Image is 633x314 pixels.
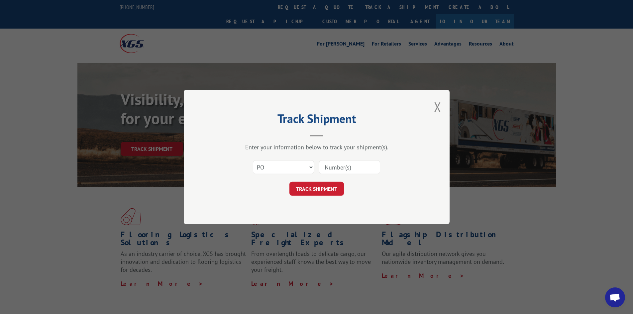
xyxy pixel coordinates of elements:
div: Open chat [605,287,625,307]
div: Enter your information below to track your shipment(s). [217,143,416,151]
input: Number(s) [319,160,380,174]
button: Close modal [434,98,441,116]
button: TRACK SHIPMENT [289,182,344,196]
h2: Track Shipment [217,114,416,127]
